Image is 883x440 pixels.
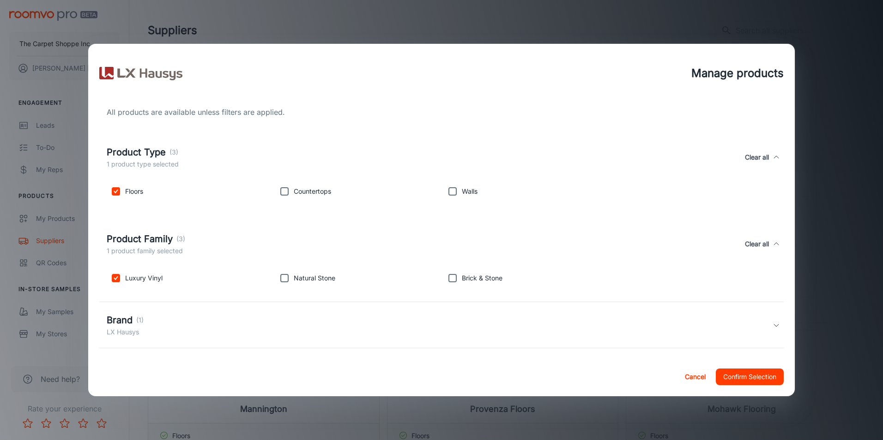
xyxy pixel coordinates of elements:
[294,273,335,283] p: Natural Stone
[99,107,784,118] div: All products are available unless filters are applied.
[691,65,784,82] h4: Manage products
[99,348,784,384] div: Collection(8)
[462,273,502,283] p: Brick & Stone
[681,369,710,385] button: Cancel
[107,232,173,246] h5: Product Family
[125,186,143,196] p: Floors
[107,313,133,327] h5: Brand
[99,55,182,92] img: vendor_logo_square_en-us.png
[107,246,185,256] p: 1 product family selected
[294,186,331,196] p: Countertops
[169,147,178,157] p: (3)
[462,186,478,196] p: Walls
[107,159,179,169] p: 1 product type selected
[107,145,166,159] h5: Product Type
[741,145,773,169] button: Clear all
[176,234,185,244] p: (3)
[716,369,784,385] button: Confirm Selection
[741,232,773,256] button: Clear all
[125,273,163,283] p: Luxury Vinyl
[99,302,784,348] div: Brand(1)LX Hausys
[99,136,784,178] div: Product Type(3)1 product type selectedClear all
[107,327,144,337] p: LX Hausys
[136,315,144,325] p: (1)
[99,223,784,265] div: Product Family(3)1 product family selectedClear all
